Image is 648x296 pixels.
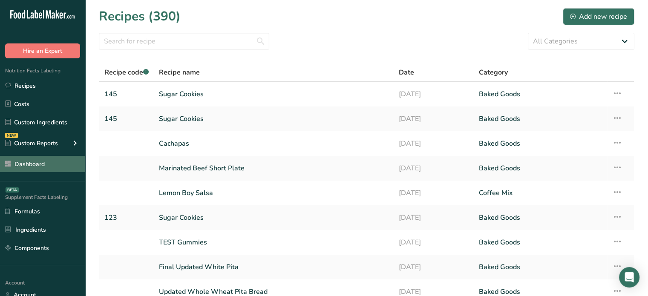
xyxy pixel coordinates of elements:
button: Add new recipe [563,8,634,25]
a: Marinated Beef Short Plate [159,159,389,177]
a: [DATE] [399,135,469,152]
a: Baked Goods [479,258,602,276]
a: TEST Gummies [159,233,389,251]
a: [DATE] [399,159,469,177]
div: BETA [6,187,19,193]
a: Baked Goods [479,233,602,251]
a: 123 [104,209,149,227]
span: Date [399,67,414,78]
a: [DATE] [399,233,469,251]
a: Sugar Cookies [159,85,389,103]
a: [DATE] [399,85,469,103]
a: Lemon Boy Salsa [159,184,389,202]
div: Add new recipe [570,11,627,22]
div: Open Intercom Messenger [619,267,639,287]
a: [DATE] [399,184,469,202]
a: Baked Goods [479,110,602,128]
a: [DATE] [399,110,469,128]
span: Category [479,67,508,78]
a: [DATE] [399,209,469,227]
a: Baked Goods [479,159,602,177]
a: Final Updated White Pita [159,258,389,276]
span: Recipe name [159,67,200,78]
a: Baked Goods [479,85,602,103]
a: Coffee Mix [479,184,602,202]
a: Sugar Cookies [159,209,389,227]
button: Hire an Expert [5,43,80,58]
div: NEW [5,133,18,138]
a: Baked Goods [479,209,602,227]
a: 145 [104,85,149,103]
a: Sugar Cookies [159,110,389,128]
span: Recipe code [104,68,149,77]
a: [DATE] [399,258,469,276]
a: 145 [104,110,149,128]
a: Cachapas [159,135,389,152]
h1: Recipes (390) [99,7,181,26]
input: Search for recipe [99,33,269,50]
div: Custom Reports [5,139,58,148]
a: Baked Goods [479,135,602,152]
